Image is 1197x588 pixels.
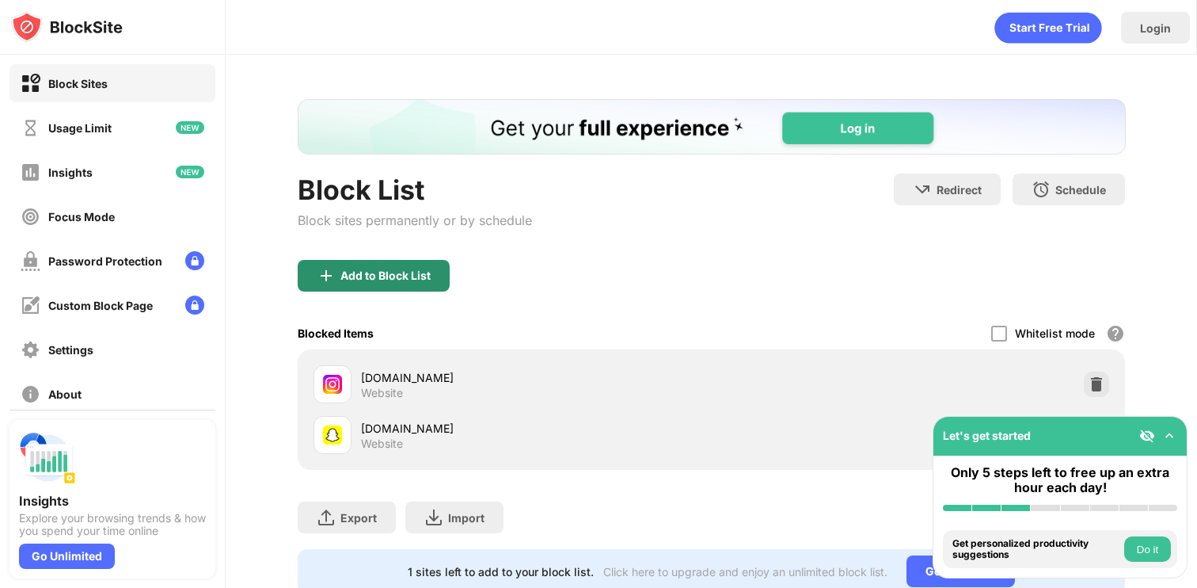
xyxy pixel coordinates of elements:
div: Website [361,437,403,451]
img: time-usage-off.svg [21,118,40,138]
img: favicons [323,426,342,445]
div: Let's get started [943,429,1031,442]
img: new-icon.svg [176,121,204,134]
img: block-on.svg [21,74,40,94]
div: 1 sites left to add to your block list. [408,565,594,578]
img: logo-blocksite.svg [11,11,123,43]
button: Do it [1124,536,1171,562]
div: Export [340,511,377,525]
div: Block sites permanently or by schedule [298,212,532,228]
div: Login [1140,21,1171,35]
div: Block Sites [48,77,108,90]
img: insights-off.svg [21,162,40,182]
div: Blocked Items [298,326,374,340]
div: Click here to upgrade and enjoy an unlimited block list. [603,565,887,578]
img: favicons [323,375,342,394]
div: About [48,388,82,401]
div: Custom Block Page [48,299,153,312]
div: Insights [48,166,93,179]
div: Go Unlimited [906,556,1015,587]
div: Block List [298,174,532,206]
div: Get personalized productivity suggestions [952,538,1120,561]
img: lock-menu.svg [185,296,204,315]
div: Website [361,386,403,400]
img: password-protection-off.svg [21,251,40,271]
div: animation [994,12,1102,44]
div: Whitelist mode [1015,326,1095,340]
img: lock-menu.svg [185,251,204,270]
iframe: Banner [298,99,1126,155]
div: Explore your browsing trends & how you spend your time online [19,512,206,537]
img: new-icon.svg [176,166,204,178]
div: [DOMAIN_NAME] [361,420,712,437]
img: customize-block-page-off.svg [21,296,40,315]
div: Schedule [1055,183,1106,197]
div: Insights [19,493,206,509]
div: Only 5 steps left to free up an extra hour each day! [943,465,1177,495]
img: settings-off.svg [21,340,40,360]
img: about-off.svg [21,384,40,404]
div: Redirect [937,183,982,197]
img: focus-off.svg [21,207,40,227]
div: Add to Block List [340,269,431,282]
img: omni-setup-toggle.svg [1161,428,1177,444]
img: push-insights.svg [19,430,76,487]
div: Usage Limit [48,121,112,135]
div: Import [448,511,484,525]
div: Go Unlimited [19,544,115,569]
div: Password Protection [48,254,162,268]
div: Focus Mode [48,210,115,223]
div: Settings [48,343,93,357]
div: [DOMAIN_NAME] [361,369,712,386]
img: eye-not-visible.svg [1139,428,1155,444]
